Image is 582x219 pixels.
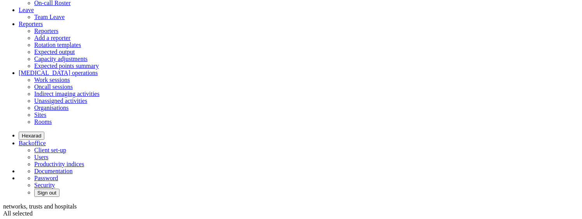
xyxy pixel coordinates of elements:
a: Security [34,182,55,188]
a: Documentation [34,168,73,174]
a: Client set-up [34,147,66,153]
a: Work sessions [34,76,70,83]
a: Add a reporter [34,35,70,41]
a: Reporters [34,28,58,34]
a: Indirect imaging activities [34,90,100,97]
a: Unassigned activities [34,97,87,104]
a: Capacity adjustments [34,56,87,62]
a: Team Leave [34,14,65,20]
a: Backoffice [19,140,46,146]
button: Sign out [34,189,59,197]
a: Oncall sessions [34,83,73,90]
a: Sites [34,111,46,118]
a: Productivity indices [34,161,84,167]
button: Hexarad [19,132,44,140]
a: Leave [19,7,34,13]
a: Password [34,175,58,181]
div: All selected [3,210,579,217]
a: Rotation templates [34,42,81,48]
a: Reporters [19,21,43,27]
a: Users [34,154,48,160]
a: Organisations [34,104,69,111]
a: Expected output [34,49,75,55]
label: networks, trusts and hospitals [3,203,77,210]
a: [MEDICAL_DATA] operations [19,70,98,76]
a: Rooms [34,118,52,125]
a: Expected points summary [34,63,99,69]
